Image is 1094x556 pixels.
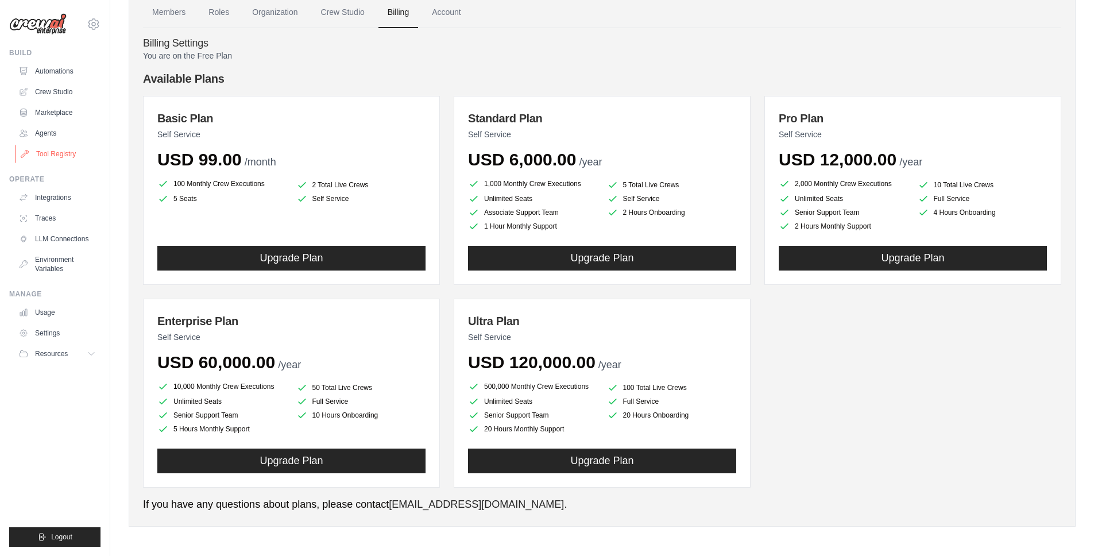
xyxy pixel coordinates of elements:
[468,410,598,421] li: Senior Support Team
[157,353,275,372] span: USD 60,000.00
[14,345,100,363] button: Resources
[14,324,100,342] a: Settings
[14,124,100,142] a: Agents
[468,177,598,191] li: 1,000 Monthly Crew Executions
[296,193,426,204] li: Self Service
[1037,501,1094,556] iframe: Chat Widget
[468,207,598,218] li: Associate Support Team
[779,150,896,169] span: USD 12,000.00
[157,150,242,169] span: USD 99.00
[296,410,426,421] li: 10 Hours Onboarding
[468,246,736,271] button: Upgrade Plan
[14,83,100,101] a: Crew Studio
[143,37,1061,50] h4: Billing Settings
[157,177,287,191] li: 100 Monthly Crew Executions
[157,331,426,343] p: Self Service
[9,13,67,35] img: Logo
[468,449,736,473] button: Upgrade Plan
[157,313,426,329] h3: Enterprise Plan
[468,110,736,126] h3: Standard Plan
[157,380,287,393] li: 10,000 Monthly Crew Executions
[468,396,598,407] li: Unlimited Seats
[14,62,100,80] a: Automations
[9,289,100,299] div: Manage
[296,382,426,393] li: 50 Total Live Crews
[157,246,426,271] button: Upgrade Plan
[15,145,102,163] a: Tool Registry
[607,179,737,191] li: 5 Total Live Crews
[779,177,909,191] li: 2,000 Monthly Crew Executions
[779,129,1047,140] p: Self Service
[607,396,737,407] li: Full Service
[14,303,100,322] a: Usage
[157,193,287,204] li: 5 Seats
[468,331,736,343] p: Self Service
[468,353,596,372] span: USD 120,000.00
[779,110,1047,126] h3: Pro Plan
[157,449,426,473] button: Upgrade Plan
[14,209,100,227] a: Traces
[278,359,301,370] span: /year
[607,410,737,421] li: 20 Hours Onboarding
[607,193,737,204] li: Self Service
[918,179,1047,191] li: 10 Total Live Crews
[468,129,736,140] p: Self Service
[14,103,100,122] a: Marketplace
[143,71,1061,87] h4: Available Plans
[468,380,598,393] li: 500,000 Monthly Crew Executions
[607,207,737,218] li: 2 Hours Onboarding
[468,150,576,169] span: USD 6,000.00
[157,129,426,140] p: Self Service
[143,497,1061,512] p: If you have any questions about plans, please contact .
[157,110,426,126] h3: Basic Plan
[9,175,100,184] div: Operate
[9,48,100,57] div: Build
[389,499,564,510] a: [EMAIL_ADDRESS][DOMAIN_NAME]
[157,423,287,435] li: 5 Hours Monthly Support
[468,313,736,329] h3: Ultra Plan
[779,193,909,204] li: Unlimited Seats
[468,193,598,204] li: Unlimited Seats
[9,527,100,547] button: Logout
[245,156,276,168] span: /month
[598,359,621,370] span: /year
[296,179,426,191] li: 2 Total Live Crews
[579,156,602,168] span: /year
[143,50,1061,61] p: You are on the Free Plan
[468,221,598,232] li: 1 Hour Monthly Support
[918,207,1047,218] li: 4 Hours Onboarding
[779,207,909,218] li: Senior Support Team
[918,193,1047,204] li: Full Service
[51,532,72,542] span: Logout
[779,246,1047,271] button: Upgrade Plan
[157,410,287,421] li: Senior Support Team
[779,221,909,232] li: 2 Hours Monthly Support
[35,349,68,358] span: Resources
[296,396,426,407] li: Full Service
[468,423,598,435] li: 20 Hours Monthly Support
[157,396,287,407] li: Unlimited Seats
[14,188,100,207] a: Integrations
[899,156,922,168] span: /year
[607,382,737,393] li: 100 Total Live Crews
[14,250,100,278] a: Environment Variables
[14,230,100,248] a: LLM Connections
